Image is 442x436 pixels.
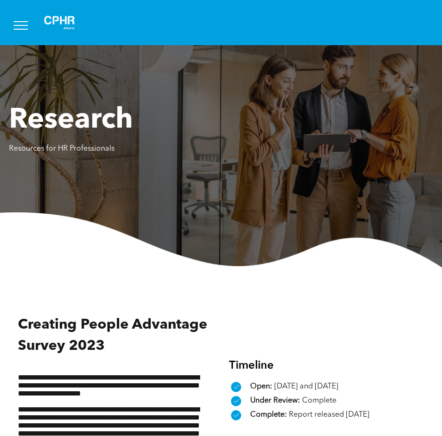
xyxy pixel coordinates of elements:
span: Complete: [250,411,287,419]
span: Resources for HR Professionals [9,145,115,153]
img: A white background with a few lines on it [36,8,83,38]
span: [DATE] and [DATE] [274,383,338,390]
span: Timeline [229,360,274,371]
span: Under Review: [250,397,300,404]
span: Report released [DATE] [289,411,369,419]
span: Creating People Advantage Survey 2023 [18,318,207,353]
button: menu [8,13,33,38]
span: Research [9,106,133,135]
span: Complete [302,397,336,404]
span: Open: [250,383,272,390]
